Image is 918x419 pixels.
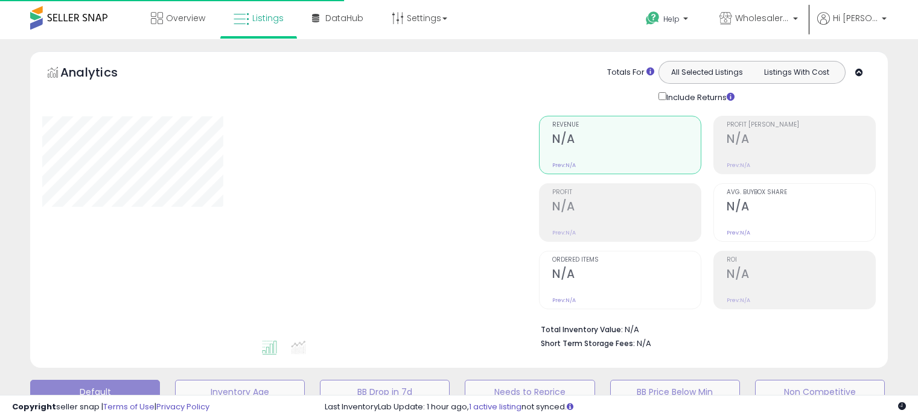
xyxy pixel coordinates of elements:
span: Hi [PERSON_NAME] [833,12,878,24]
small: Prev: N/A [727,297,750,304]
b: Short Term Storage Fees: [541,338,635,348]
h2: N/A [727,267,875,283]
strong: Copyright [12,401,56,412]
button: Listings With Cost [751,65,841,80]
span: Ordered Items [552,257,701,263]
span: N/A [637,338,651,349]
b: Total Inventory Value: [541,324,623,335]
h2: N/A [727,200,875,216]
a: Hi [PERSON_NAME] [817,12,887,39]
div: seller snap | | [12,402,209,413]
small: Prev: N/A [727,162,750,169]
h2: N/A [552,200,701,216]
a: 1 active listing [469,401,521,412]
span: Profit [PERSON_NAME] [727,122,875,128]
button: BB Drop in 7d [320,380,450,404]
span: Help [663,14,680,24]
button: BB Price Below Min [610,380,740,404]
a: Privacy Policy [156,401,209,412]
i: Click here to read more about un-synced listings. [567,403,573,411]
span: Profit [552,189,701,196]
div: Include Returns [649,90,749,104]
button: Non Competitive [755,380,885,404]
span: ROI [727,257,875,263]
button: All Selected Listings [662,65,752,80]
small: Prev: N/A [552,297,576,304]
div: Last InventoryLab Update: 1 hour ago, not synced. [325,402,906,413]
span: Revenue [552,122,701,128]
span: Overview [166,12,205,24]
span: DataHub [325,12,363,24]
h2: N/A [727,132,875,148]
i: Get Help [645,11,660,26]
h2: N/A [552,267,701,283]
small: Prev: N/A [727,229,750,236]
small: Prev: N/A [552,162,576,169]
div: Totals For [607,67,654,78]
a: Help [636,2,700,39]
span: Listings [252,12,284,24]
span: Wholesaler AZ [735,12,789,24]
button: Default [30,380,160,404]
h2: N/A [552,132,701,148]
a: Terms of Use [103,401,155,412]
span: Avg. Buybox Share [727,189,875,196]
li: N/A [541,321,867,336]
button: Needs to Reprice [465,380,594,404]
small: Prev: N/A [552,229,576,236]
button: Inventory Age [175,380,305,404]
h5: Analytics [60,64,141,84]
